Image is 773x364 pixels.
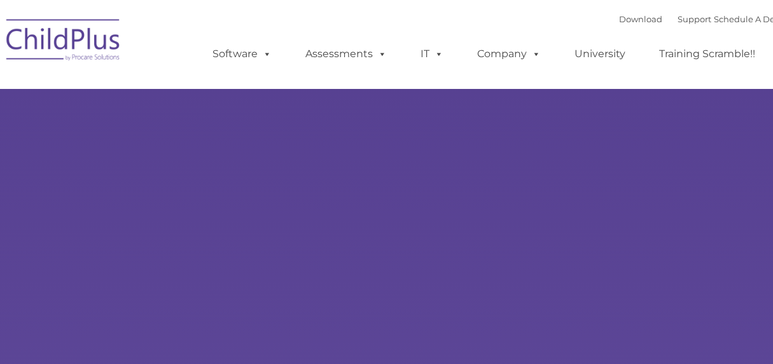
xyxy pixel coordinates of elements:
[678,14,711,24] a: Support
[408,41,456,67] a: IT
[562,41,638,67] a: University
[293,41,400,67] a: Assessments
[646,41,768,67] a: Training Scramble!!
[464,41,554,67] a: Company
[200,41,284,67] a: Software
[619,14,662,24] a: Download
